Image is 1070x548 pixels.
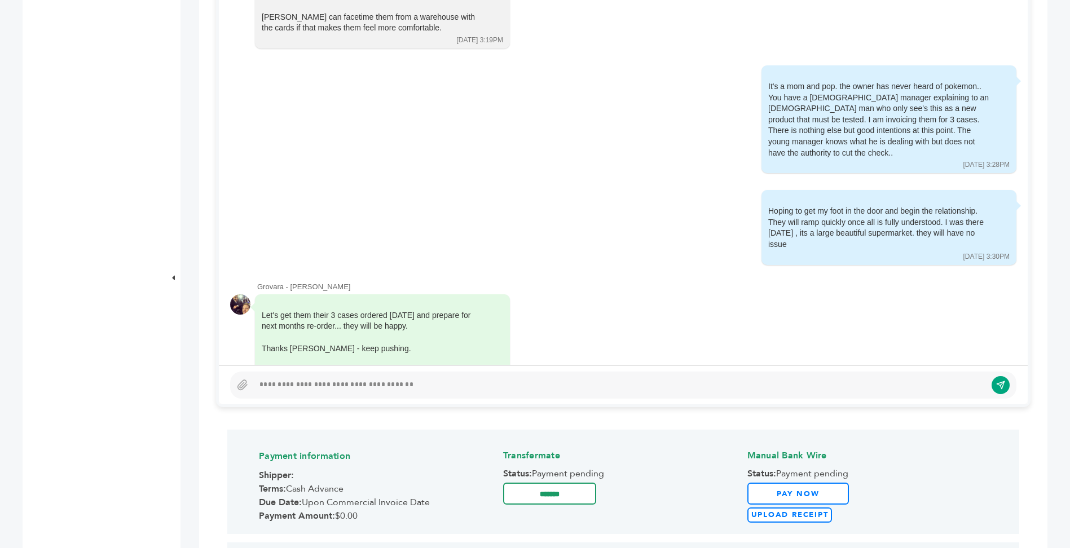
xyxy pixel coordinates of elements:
[262,310,487,377] div: Let's get them their 3 cases ordered [DATE] and prepare for next months re-order... they will be ...
[503,467,532,480] strong: Status:
[457,36,503,45] div: [DATE] 3:19PM
[768,81,994,158] div: It's a mom and pop. the owner has never heard of pokemon.. You have a [DEMOGRAPHIC_DATA] manager ...
[259,441,499,468] h4: Payment information
[259,496,499,509] span: Upon Commercial Invoice Date
[259,483,286,495] strong: Terms:
[747,467,988,480] span: Payment pending
[262,343,487,355] div: Thanks [PERSON_NAME] - keep pushing.
[259,510,335,522] strong: Payment Amount:
[768,206,994,250] div: Hoping to get my foot in the door and begin the relationship. They will ramp quickly once all is ...
[503,467,743,480] span: Payment pending
[747,441,988,467] h4: Manual Bank Wire
[259,510,499,522] span: $0.00
[963,160,1010,170] div: [DATE] 3:28PM
[747,507,833,523] label: Upload Receipt
[257,282,1016,292] div: Grovara - [PERSON_NAME]
[503,441,743,467] h4: Transfermate
[259,496,302,509] strong: Due Date:
[963,252,1010,262] div: [DATE] 3:30PM
[747,483,849,505] a: Pay Now
[259,469,294,481] strong: Shipper:
[747,467,776,480] strong: Status:
[259,483,499,495] span: Cash Advance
